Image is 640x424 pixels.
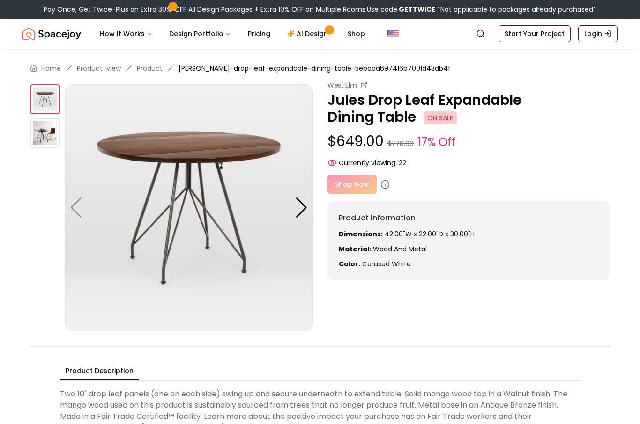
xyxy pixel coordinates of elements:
a: AI Design [280,24,338,43]
img: https://storage.googleapis.com/spacejoy-main/assets/5ebaaa697416b7001d43db4f/product_0_k4nahoc3j25 [65,84,313,331]
img: Spacejoy Logo [22,24,81,43]
button: Design Portfolio [162,24,238,43]
span: [PERSON_NAME]-drop-leaf-expandable-dining-table-5ebaaa697416b7001d43db4f [179,64,451,73]
b: GETTWICE [399,5,435,14]
img: United States [387,28,399,39]
strong: Color: [339,259,360,269]
span: Wood and Metal [373,244,427,254]
a: Shop [340,24,372,43]
button: How It Works [92,24,160,43]
span: Use code: [367,5,435,14]
nav: Global [22,19,618,49]
a: Home [41,64,61,73]
h6: Product Information [339,212,599,224]
img: https://storage.googleapis.com/spacejoy-main/assets/5ebaaa697416b7001d43db4f/product_0_k4nahoc3j25 [30,84,60,114]
small: 17% Off [417,134,456,151]
a: Login [578,25,618,42]
nav: Main [92,24,372,43]
span: 22 [399,158,406,168]
small: West Elm [327,80,357,90]
span: *Not applicable to packages already purchased* [435,5,596,14]
a: Product [137,64,163,73]
small: $778.80 [387,139,414,148]
strong: Dimensions: [339,229,383,239]
strong: Material: [339,244,371,254]
a: Start Your Project [499,25,571,42]
a: Spacejoy [22,24,81,43]
p: Jules Drop Leaf Expandable Dining Table [327,92,610,125]
nav: breadcrumb [30,64,610,73]
div: Pay Once, Get Twice-Plus an Extra 30% OFF All Design Packages + Extra 10% OFF on Multiple Rooms. [44,5,596,14]
a: Product-view [77,64,121,73]
span: ON SALE [424,111,457,124]
span: Currently viewing: [339,158,397,168]
span: cerused white [362,259,411,269]
button: Product Description [60,362,139,380]
p: 42.00"W x 22.00"D x 30.00"H [339,229,599,239]
a: Pricing [240,24,278,43]
p: $649.00 [327,133,610,151]
img: https://storage.googleapis.com/spacejoy-main/assets/5ebaaa697416b7001d43db4f/product_1_le02ddo62ji [30,118,60,148]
